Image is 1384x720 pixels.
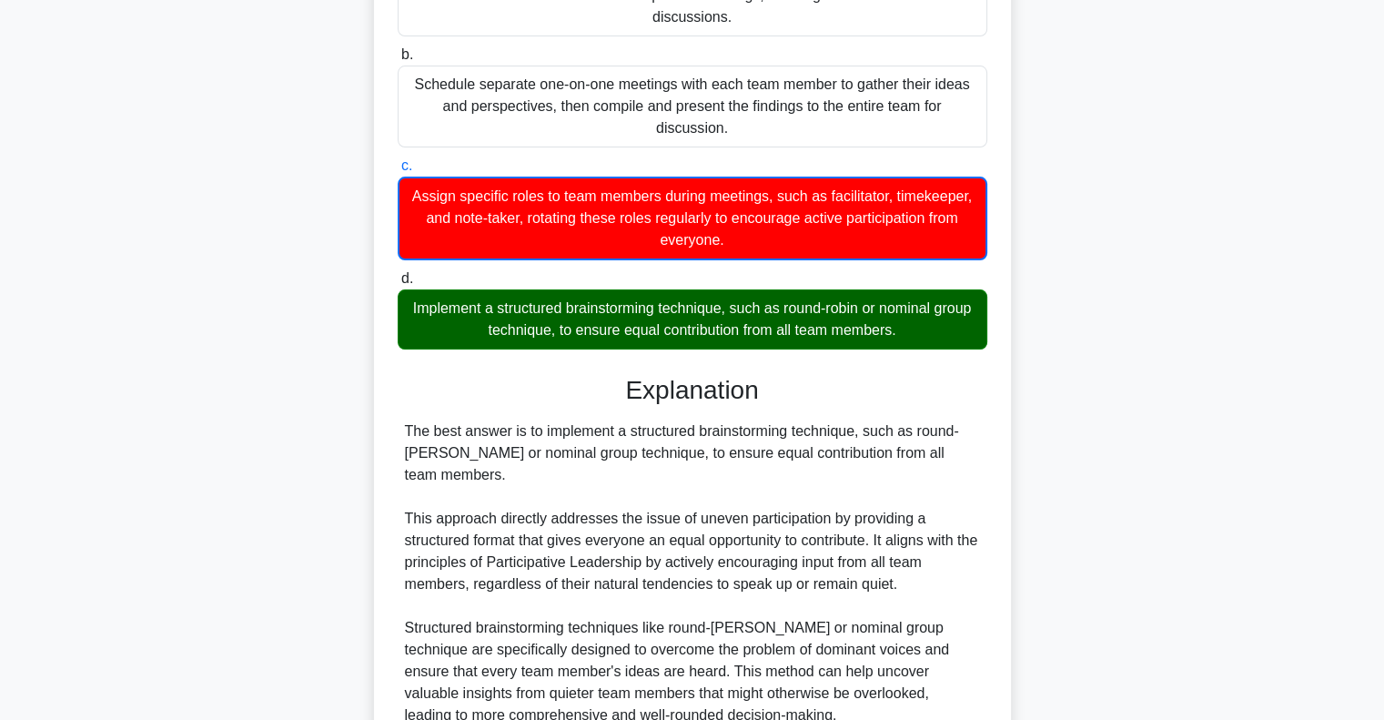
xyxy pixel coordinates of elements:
h3: Explanation [409,375,976,406]
div: Implement a structured brainstorming technique, such as round-robin or nominal group technique, t... [398,289,987,350]
div: Assign specific roles to team members during meetings, such as facilitator, timekeeper, and note-... [398,177,987,260]
span: d. [401,270,413,286]
span: c. [401,157,412,173]
div: Schedule separate one-on-one meetings with each team member to gather their ideas and perspective... [398,66,987,147]
span: b. [401,46,413,62]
